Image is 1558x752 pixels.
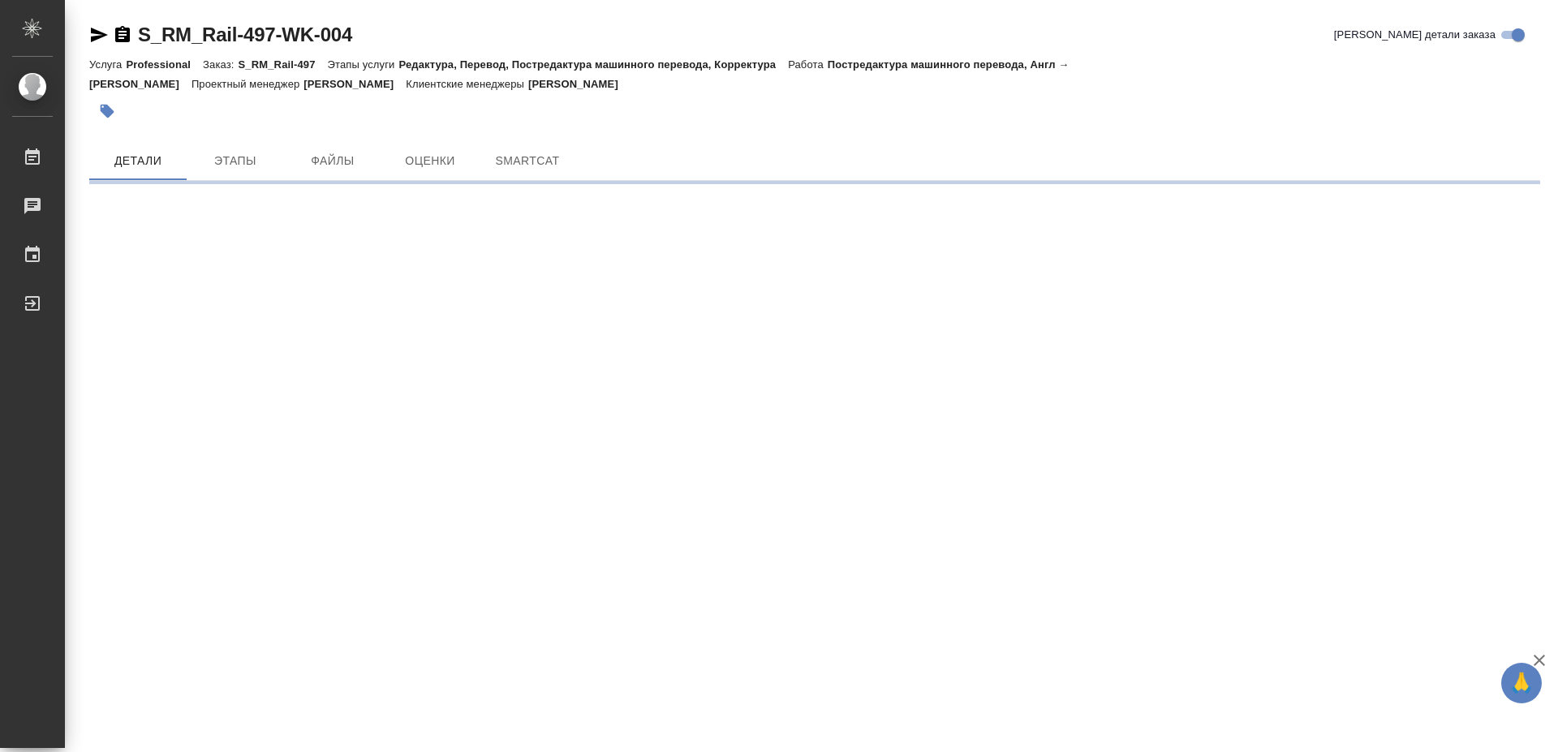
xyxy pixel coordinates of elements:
p: Этапы услуги [328,58,399,71]
p: [PERSON_NAME] [303,78,406,90]
p: Клиентские менеджеры [406,78,528,90]
p: Редактура, Перевод, Постредактура машинного перевода, Корректура [398,58,788,71]
p: S_RM_Rail-497 [239,58,328,71]
span: Файлы [294,151,372,171]
span: Этапы [196,151,274,171]
span: Детали [99,151,177,171]
span: [PERSON_NAME] детали заказа [1334,27,1496,43]
span: Оценки [391,151,469,171]
span: SmartCat [488,151,566,171]
button: Добавить тэг [89,93,125,129]
p: Работа [788,58,828,71]
button: 🙏 [1501,663,1542,703]
button: Скопировать ссылку для ЯМессенджера [89,25,109,45]
p: Услуга [89,58,126,71]
p: Заказ: [203,58,238,71]
span: 🙏 [1508,666,1535,700]
a: S_RM_Rail-497-WK-004 [138,24,352,45]
p: Проектный менеджер [192,78,303,90]
button: Скопировать ссылку [113,25,132,45]
p: Professional [126,58,203,71]
p: [PERSON_NAME] [528,78,631,90]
